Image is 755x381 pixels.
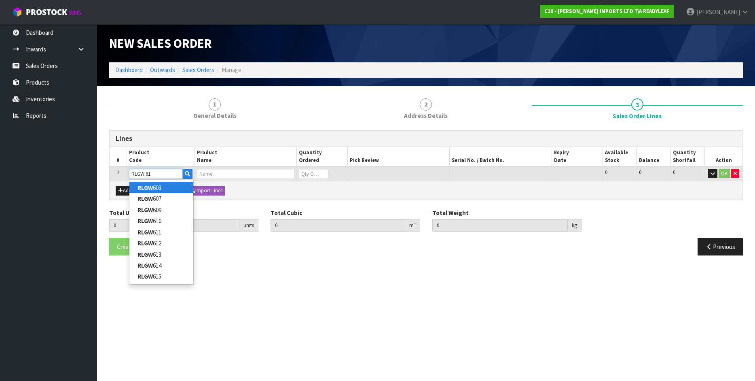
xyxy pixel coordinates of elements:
input: Code [129,169,183,179]
span: ProStock [26,7,67,17]
a: RLGW610 [129,215,193,226]
button: OK [719,169,730,179]
strong: RLGW [137,184,153,192]
th: Product Name [195,147,296,166]
span: Sales Order Lines [109,124,743,262]
a: Sales Orders [182,66,214,74]
span: New Sales Order [109,35,212,51]
span: 0 [673,169,675,176]
th: Available Stock [603,147,637,166]
th: Serial No. / Batch No. [450,147,552,166]
a: RLGW614 [129,260,193,271]
a: RLGW613 [129,249,193,260]
strong: RLGW [137,217,153,225]
button: Previous [698,238,743,255]
label: Total Cubic [271,209,302,217]
strong: RLGW [137,251,153,258]
th: Pick Review [348,147,450,166]
th: # [110,147,127,166]
a: RLGW615 [129,271,193,282]
a: RLGW611 [129,227,193,238]
div: kg [568,219,582,232]
span: 1 [209,98,221,111]
th: Action [705,147,742,166]
strong: RLGW [137,228,153,236]
span: 2 [420,98,432,111]
th: Expiry Date [552,147,603,166]
span: 1 [117,169,119,176]
img: cube-alt.png [12,7,22,17]
strong: RLGW [137,206,153,214]
span: Manage [222,66,241,74]
input: Name [197,169,294,179]
small: WMS [69,9,81,17]
input: Total Units [109,219,239,232]
a: RLGW607 [129,193,193,204]
th: Balance [637,147,670,166]
th: Quantity Shortfall [671,147,705,166]
div: units [239,219,258,232]
label: Total Weight [432,209,469,217]
button: Import Lines [188,186,225,196]
span: Address Details [404,111,448,120]
span: [PERSON_NAME] [696,8,740,16]
button: Create Order [109,238,158,255]
span: General Details [193,111,237,120]
strong: RLGW [137,272,153,280]
button: Add Line [116,186,144,196]
span: Create Order [117,243,150,251]
span: 3 [631,98,643,111]
strong: RLGW [137,262,153,269]
strong: C10 - [PERSON_NAME] IMPORTS LTD T/A READYLEAF [544,8,669,15]
span: 0 [639,169,641,176]
a: Outwards [150,66,175,74]
a: Dashboard [115,66,143,74]
th: Quantity Ordered [297,147,348,166]
div: m³ [405,219,420,232]
strong: RLGW [137,195,153,202]
label: Total Units [109,209,140,217]
a: RLGW609 [129,204,193,215]
span: 0 [605,169,607,176]
input: Total Cubic [271,219,405,232]
a: RLGW603 [129,182,193,193]
input: Total Weight [432,219,568,232]
input: Qty Ordered [299,169,328,179]
span: Sales Order Lines [613,112,662,120]
strong: RLGW [137,239,153,247]
a: RLGW612 [129,238,193,249]
th: Product Code [127,147,195,166]
h3: Lines [116,135,736,143]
